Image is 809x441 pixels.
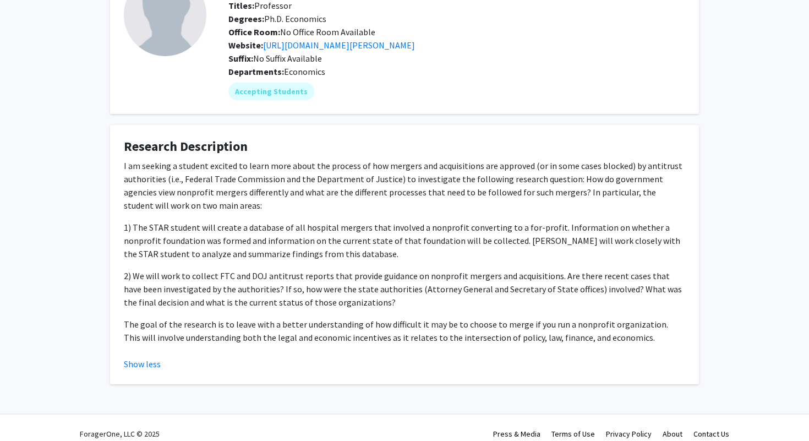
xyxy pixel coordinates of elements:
[228,26,375,37] span: No Office Room Available
[693,429,729,439] a: Contact Us
[124,318,685,344] p: The goal of the research is to leave with a better understanding of how difficult it may be to ch...
[228,13,326,24] span: Ph.D. Economics
[124,139,685,155] h4: Research Description
[124,357,161,371] button: Show less
[284,66,325,77] span: Economics
[228,66,284,77] b: Departments:
[124,269,685,309] p: 2) We will work to collect FTC and DOJ antitrust reports that provide guidance on nonprofit merge...
[493,429,540,439] a: Press & Media
[551,429,595,439] a: Terms of Use
[228,40,263,51] b: Website:
[124,221,685,260] p: 1) The STAR student will create a database of all hospital mergers that involved a nonprofit conv...
[124,159,685,212] p: I am seeking a student excited to learn more about the process of how mergers and acquisitions ar...
[228,53,253,64] b: Suffix:
[228,26,280,37] b: Office Room:
[228,13,264,24] b: Degrees:
[663,429,682,439] a: About
[228,83,314,100] mat-chip: Accepting Students
[263,40,415,51] a: Opens in a new tab
[228,53,322,64] span: No Suffix Available
[8,391,47,433] iframe: Chat
[606,429,652,439] a: Privacy Policy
